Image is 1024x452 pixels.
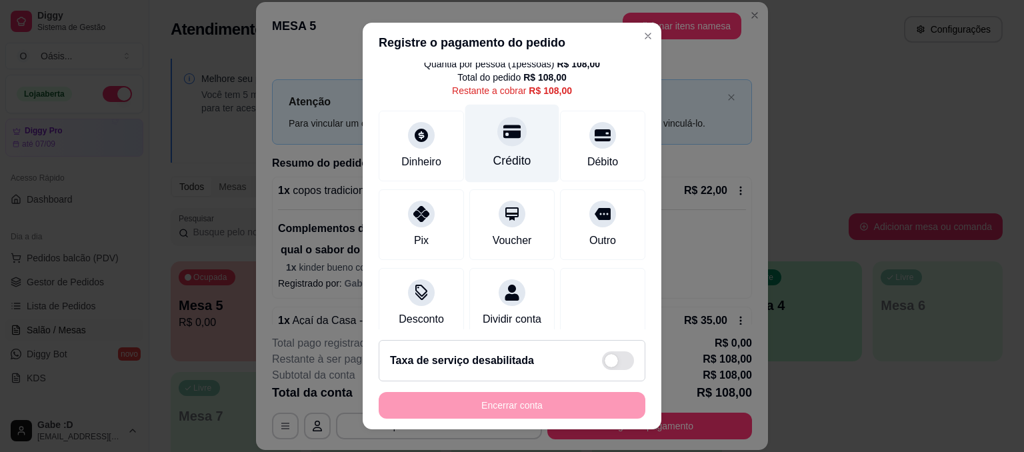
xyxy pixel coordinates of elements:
[414,233,429,249] div: Pix
[399,311,444,327] div: Desconto
[390,353,534,369] h2: Taxa de serviço desabilitada
[637,25,659,47] button: Close
[557,57,600,71] div: R$ 108,00
[363,23,661,63] header: Registre o pagamento do pedido
[483,311,541,327] div: Dividir conta
[401,154,441,170] div: Dinheiro
[529,84,572,97] div: R$ 108,00
[589,233,616,249] div: Outro
[452,84,572,97] div: Restante a cobrar
[493,152,531,169] div: Crédito
[523,71,567,84] div: R$ 108,00
[457,71,567,84] div: Total do pedido
[493,233,532,249] div: Voucher
[587,154,618,170] div: Débito
[424,57,600,71] div: Quantia por pessoa ( 1 pessoas)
